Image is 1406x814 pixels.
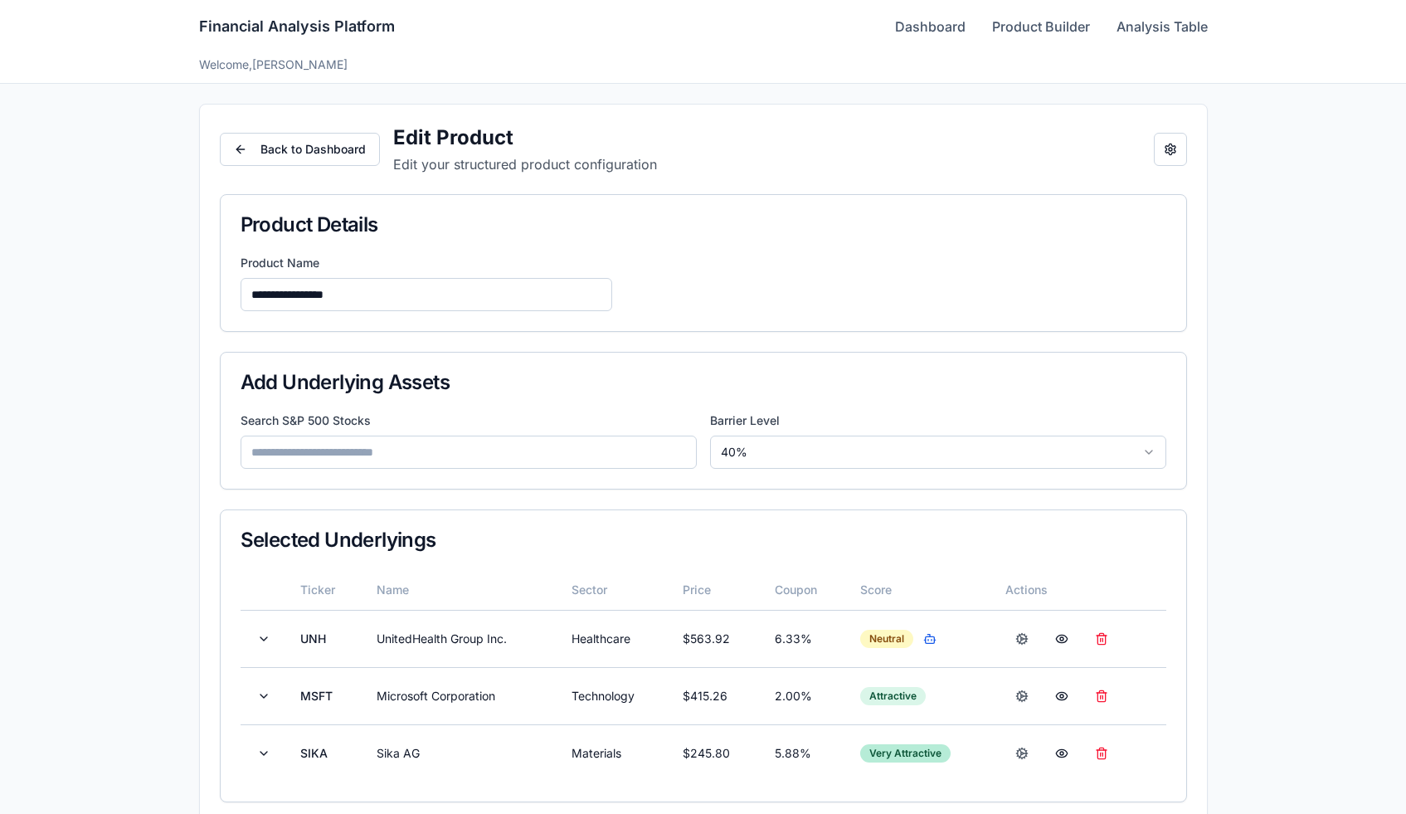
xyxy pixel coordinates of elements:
td: UNH [287,610,363,667]
h2: Edit Product [393,124,657,151]
td: 6.33% [761,610,847,667]
td: Sika AG [363,724,558,782]
td: Technology [558,667,669,724]
td: UnitedHealth Group Inc. [363,610,558,667]
a: Analysis Table [1117,17,1208,37]
td: $ 245.80 [669,724,761,782]
h1: Financial Analysis Platform [199,15,395,38]
th: Ticker [287,570,363,610]
div: Welcome, [PERSON_NAME] [199,56,1208,73]
div: Neutral [860,630,913,648]
div: Selected Underlyings [241,530,1166,550]
th: Coupon [761,570,847,610]
td: $ 563.92 [669,610,761,667]
div: Product Details [241,215,1166,235]
td: 2.00% [761,667,847,724]
label: Product Name [241,255,1166,271]
th: Name [363,570,558,610]
a: Product Builder [992,17,1090,37]
label: Search S&P 500 Stocks [241,412,697,429]
td: Materials [558,724,669,782]
div: Attractive [860,687,926,705]
th: Price [669,570,761,610]
label: Barrier Level [710,412,1166,429]
td: SIKA [287,724,363,782]
td: $ 415.26 [669,667,761,724]
div: Very Attractive [860,744,951,763]
th: Score [847,570,992,610]
p: Edit your structured product configuration [393,154,657,174]
th: Sector [558,570,669,610]
td: MSFT [287,667,363,724]
div: Add Underlying Assets [241,373,1166,392]
td: Microsoft Corporation [363,667,558,724]
th: Actions [992,570,1165,610]
a: Dashboard [895,17,966,37]
td: 5.88% [761,724,847,782]
td: Healthcare [558,610,669,667]
button: Back to Dashboard [220,133,380,166]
